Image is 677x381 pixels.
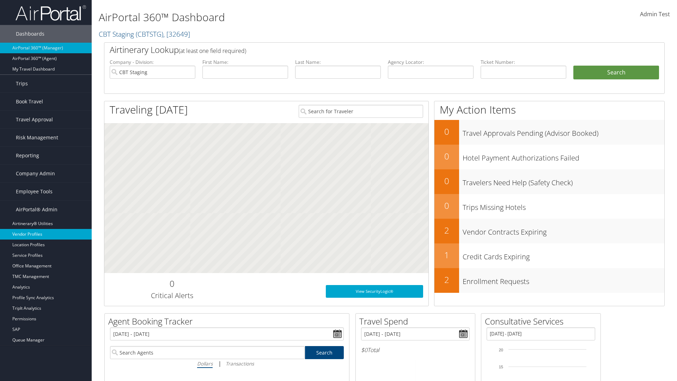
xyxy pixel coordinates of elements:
[99,29,190,39] a: CBT Staging
[16,93,43,110] span: Book Travel
[434,150,459,162] h2: 0
[434,169,664,194] a: 0Travelers Need Help (Safety Check)
[434,274,459,286] h2: 2
[434,120,664,145] a: 0Travel Approvals Pending (Advisor Booked)
[359,315,475,327] h2: Travel Spend
[485,315,600,327] h2: Consultative Services
[640,4,670,25] a: Admin Test
[434,268,664,293] a: 2Enrollment Requests
[110,44,612,56] h2: Airtinerary Lookup
[463,125,664,138] h3: Travel Approvals Pending (Advisor Booked)
[110,346,305,359] input: Search Agents
[481,59,566,66] label: Ticket Number:
[434,224,459,236] h2: 2
[179,47,246,55] span: (at least one field required)
[573,66,659,80] button: Search
[110,278,234,290] h2: 0
[434,219,664,243] a: 2Vendor Contracts Expiring
[16,25,44,43] span: Dashboards
[110,291,234,301] h3: Critical Alerts
[388,59,474,66] label: Agency Locator:
[16,75,28,92] span: Trips
[434,200,459,212] h2: 0
[110,359,344,368] div: |
[434,249,459,261] h2: 1
[361,346,367,354] span: $0
[463,174,664,188] h3: Travelers Need Help (Safety Check)
[640,10,670,18] span: Admin Test
[16,147,39,164] span: Reporting
[434,194,664,219] a: 0Trips Missing Hotels
[434,175,459,187] h2: 0
[434,145,664,169] a: 0Hotel Payment Authorizations Failed
[226,360,254,367] i: Transactions
[16,165,55,182] span: Company Admin
[197,360,213,367] i: Dollars
[110,59,195,66] label: Company - Division:
[110,102,188,117] h1: Traveling [DATE]
[299,105,423,118] input: Search for Traveler
[463,150,664,163] h3: Hotel Payment Authorizations Failed
[463,199,664,212] h3: Trips Missing Hotels
[305,346,344,359] a: Search
[434,243,664,268] a: 1Credit Cards Expiring
[326,285,423,298] a: View SecurityLogic®
[16,111,53,128] span: Travel Approval
[499,365,503,369] tspan: 15
[463,273,664,286] h3: Enrollment Requests
[434,102,664,117] h1: My Action Items
[16,201,57,218] span: AirPortal® Admin
[163,29,190,39] span: , [ 32649 ]
[16,5,86,21] img: airportal-logo.png
[108,315,349,327] h2: Agent Booking Tracker
[16,129,58,146] span: Risk Management
[463,248,664,262] h3: Credit Cards Expiring
[16,183,53,200] span: Employee Tools
[99,10,480,25] h1: AirPortal 360™ Dashboard
[499,348,503,352] tspan: 20
[463,224,664,237] h3: Vendor Contracts Expiring
[361,346,470,354] h6: Total
[295,59,381,66] label: Last Name:
[434,126,459,138] h2: 0
[136,29,163,39] span: ( CBTSTG )
[202,59,288,66] label: First Name:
